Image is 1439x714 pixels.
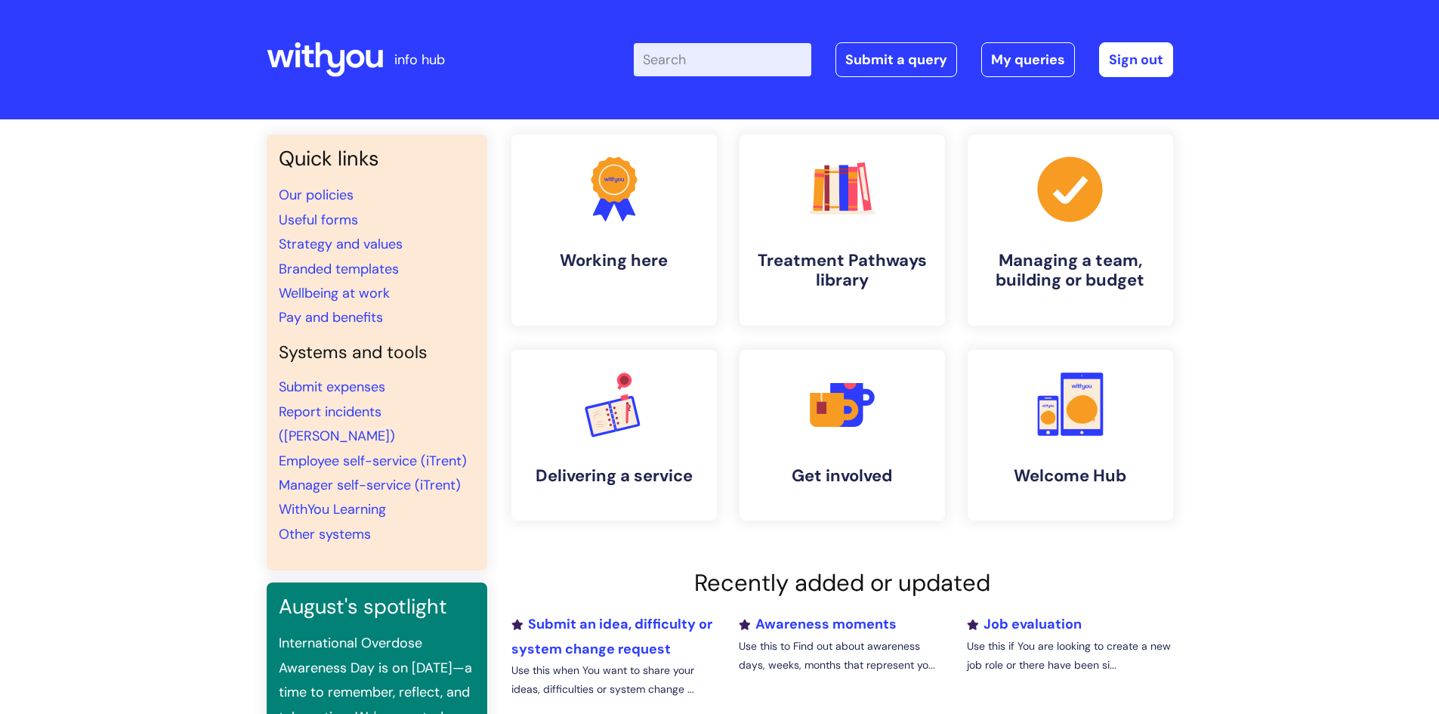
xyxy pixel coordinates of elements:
[634,42,1173,77] div: | -
[523,251,705,270] h4: Working here
[279,342,475,363] h4: Systems and tools
[740,134,945,326] a: Treatment Pathways library
[279,595,475,619] h3: August's spotlight
[279,260,399,278] a: Branded templates
[279,452,467,470] a: Employee self-service (iTrent)
[968,350,1173,521] a: Welcome Hub
[511,134,717,326] a: Working here
[752,251,933,291] h4: Treatment Pathways library
[279,284,390,302] a: Wellbeing at work
[981,42,1075,77] a: My queries
[967,637,1172,675] p: Use this if You are looking to create a new job role or there have been si...
[1099,42,1173,77] a: Sign out
[739,637,944,675] p: Use this to Find out about awareness days, weeks, months that represent yo...
[523,466,705,486] h4: Delivering a service
[740,350,945,521] a: Get involved
[279,403,395,445] a: Report incidents ([PERSON_NAME])
[835,42,957,77] a: Submit a query
[968,134,1173,326] a: Managing a team, building or budget
[752,466,933,486] h4: Get involved
[279,500,386,518] a: WithYou Learning
[279,147,475,171] h3: Quick links
[279,308,383,326] a: Pay and benefits
[511,350,717,521] a: Delivering a service
[279,476,461,494] a: Manager self-service (iTrent)
[967,615,1082,633] a: Job evaluation
[634,43,811,76] input: Search
[980,466,1161,486] h4: Welcome Hub
[394,48,445,72] p: info hub
[279,378,385,396] a: Submit expenses
[511,661,717,699] p: Use this when You want to share your ideas, difficulties or system change ...
[279,186,354,204] a: Our policies
[279,235,403,253] a: Strategy and values
[279,211,358,229] a: Useful forms
[511,615,712,657] a: Submit an idea, difficulty or system change request
[511,569,1173,597] h2: Recently added or updated
[980,251,1161,291] h4: Managing a team, building or budget
[739,615,897,633] a: Awareness moments
[279,525,371,543] a: Other systems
